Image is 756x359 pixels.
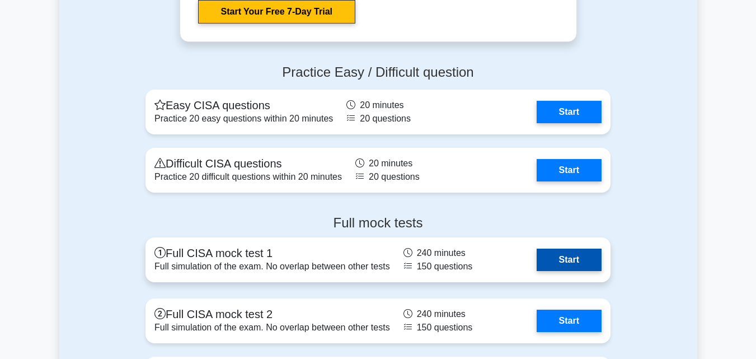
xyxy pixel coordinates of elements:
[537,310,602,332] a: Start
[537,101,602,123] a: Start
[537,159,602,181] a: Start
[145,64,611,81] h4: Practice Easy / Difficult question
[537,249,602,271] a: Start
[145,215,611,231] h4: Full mock tests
